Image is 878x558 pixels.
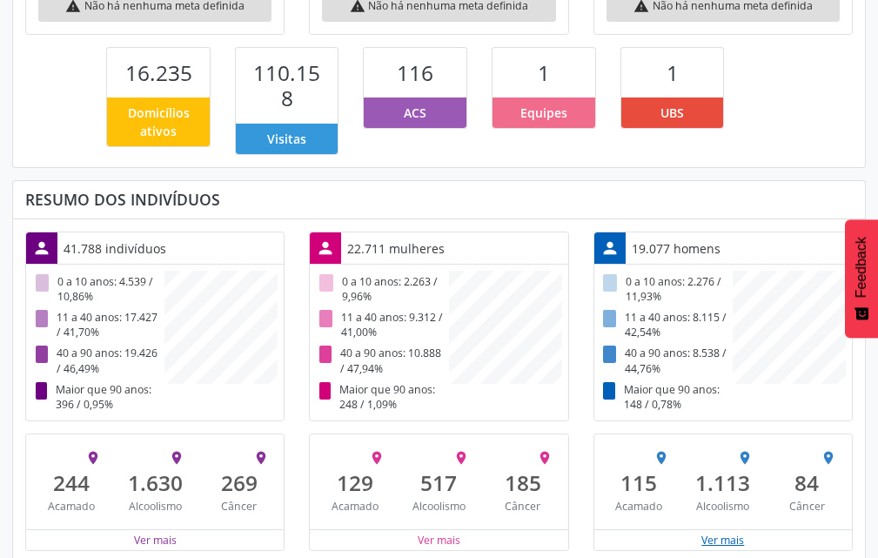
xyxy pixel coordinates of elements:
i: place [85,450,101,466]
div: Alcoolismo [125,499,184,514]
i: place [453,450,469,466]
div: Alcoolismo [409,499,468,514]
i: person [316,239,335,258]
div: 185 [493,470,553,495]
div: Maior que 90 anos: 148 / 0,78% [600,379,733,414]
i: person [600,239,620,258]
button: Ver mais [700,532,745,548]
span: UBS [660,104,684,122]
button: Feedback - Mostrar pesquisa [845,219,878,338]
div: 19.077 homens [626,233,727,264]
i: place [169,450,184,466]
div: 269 [209,470,268,495]
div: 1.113 [694,470,753,495]
span: Equipes [520,104,567,122]
span: 116 [397,58,433,87]
div: 22.711 mulheres [341,233,451,264]
div: 517 [409,470,468,495]
i: place [653,450,669,466]
div: 40 a 90 anos: 8.538 / 44,76% [600,343,733,379]
div: Resumo dos indivíduos [25,190,853,209]
span: Feedback [854,237,869,298]
div: Acamado [42,499,101,514]
div: 244 [42,470,101,495]
div: 0 a 10 anos: 4.539 / 10,86% [32,271,164,306]
div: 0 a 10 anos: 2.263 / 9,96% [316,271,448,306]
span: 1 [538,58,550,87]
div: Maior que 90 anos: 396 / 0,95% [32,379,164,414]
span: Domicílios ativos [113,104,204,140]
span: ACS [404,104,426,122]
i: place [253,450,269,466]
div: Maior que 90 anos: 248 / 1,09% [316,379,448,414]
div: 11 a 40 anos: 17.427 / 41,70% [32,307,164,343]
div: 11 a 40 anos: 9.312 / 41,00% [316,307,448,343]
span: 110.158 [253,58,320,112]
div: 115 [609,470,668,495]
div: Câncer [493,499,553,514]
i: place [537,450,553,466]
span: Visitas [267,130,306,148]
div: 41.788 indivíduos [57,233,172,264]
div: 1.630 [125,470,184,495]
div: 40 a 90 anos: 19.426 / 46,49% [32,343,164,379]
button: Ver mais [417,532,461,548]
i: place [737,450,753,466]
div: 129 [325,470,385,495]
div: Câncer [209,499,268,514]
i: place [821,450,836,466]
span: 1 [667,58,679,87]
div: Acamado [609,499,668,514]
button: Ver mais [133,532,178,548]
div: 11 a 40 anos: 8.115 / 42,54% [600,307,733,343]
span: 16.235 [125,58,192,87]
div: 0 a 10 anos: 2.276 / 11,93% [600,271,733,306]
div: 84 [777,470,836,495]
i: place [369,450,385,466]
div: 40 a 90 anos: 10.888 / 47,94% [316,343,448,379]
i: person [32,239,51,258]
div: Alcoolismo [694,499,753,514]
div: Câncer [777,499,836,514]
div: Acamado [325,499,385,514]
